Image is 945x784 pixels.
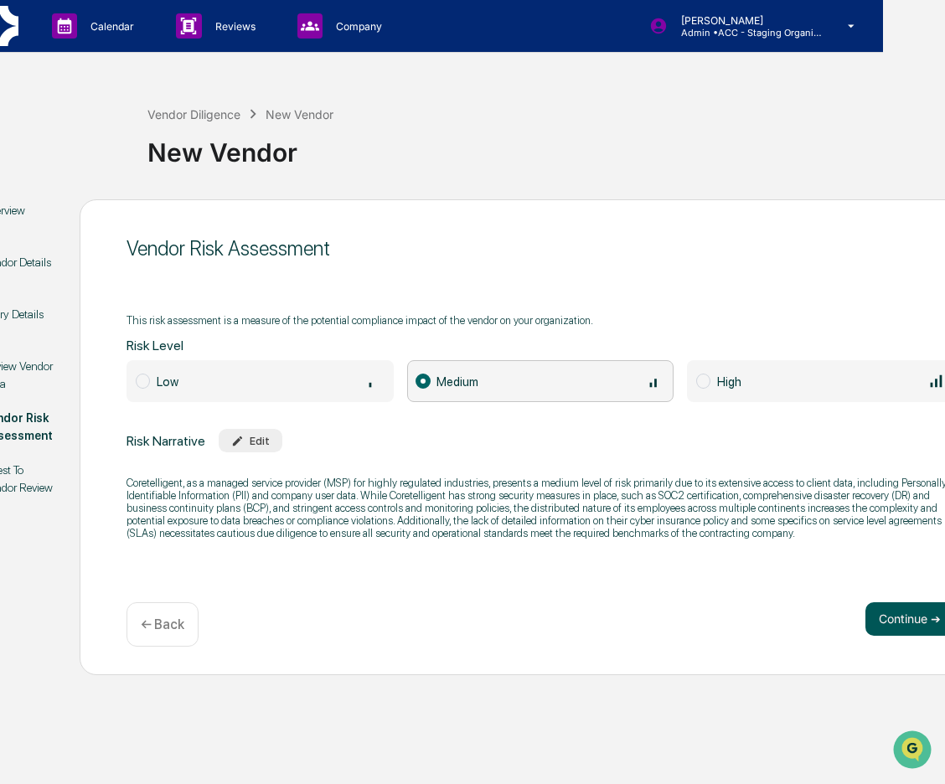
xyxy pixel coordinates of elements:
button: Start new chat [285,133,305,153]
iframe: Open customer support [891,729,937,774]
p: ← Back [141,616,184,632]
img: 1746055101610-c473b297-6a78-478c-a979-82029cc54cd1 [17,128,47,158]
p: [PERSON_NAME] [668,14,824,27]
p: How can we help? [17,35,305,62]
button: Edit [219,429,282,452]
span: Low [157,374,178,389]
p: Calendar [77,20,142,33]
span: Preclearance [34,211,108,228]
span: Medium [436,374,478,389]
p: This risk assessment is a measure of the potential compliance impact of the vendor on your organi... [127,314,593,327]
a: 🗄️Attestations [115,204,214,235]
div: Vendor Diligence [147,107,240,121]
div: New Vendor [147,124,875,168]
div: Edit [231,435,270,447]
p: Company [323,20,390,33]
span: Attestations [138,211,208,228]
div: Start new chat [57,128,275,145]
p: Reviews [202,20,264,33]
span: Pylon [167,284,203,297]
span: Data Lookup [34,243,106,260]
p: Admin • ACC - Staging Organization [668,27,824,39]
a: Powered byPylon [118,283,203,297]
div: 🔎 [17,245,30,258]
a: 🖐️Preclearance [10,204,115,235]
div: 🗄️ [121,213,135,226]
div: 🖐️ [17,213,30,226]
span: High [717,374,741,389]
a: 🔎Data Lookup [10,236,112,266]
div: We're available if you need us! [57,145,212,158]
div: New Vendor [266,107,333,121]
